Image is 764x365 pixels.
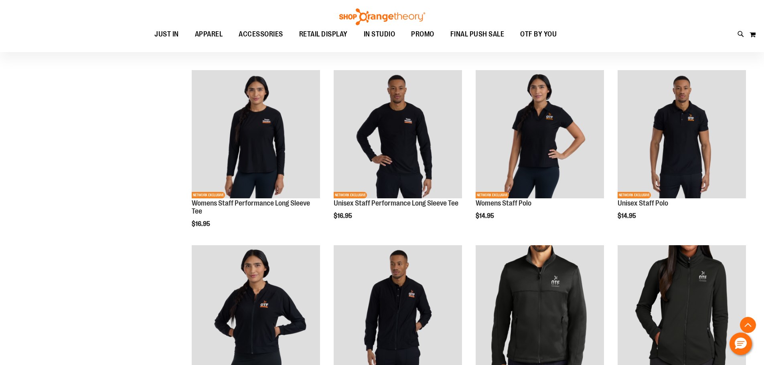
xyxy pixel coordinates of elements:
[334,212,353,220] span: $16.95
[450,25,505,43] span: FINAL PUSH SALE
[403,25,442,44] a: PROMO
[192,192,225,198] span: NETWORK EXCLUSIVE
[618,192,651,198] span: NETWORK EXCLUSIVE
[364,25,395,43] span: IN STUDIO
[338,8,426,25] img: Shop Orangetheory
[356,25,403,43] a: IN STUDIO
[476,199,531,207] a: Womens Staff Polo
[291,25,356,44] a: RETAIL DISPLAY
[472,66,608,240] div: product
[192,199,310,215] a: Womens Staff Performance Long Sleeve Tee
[146,25,187,44] a: JUST IN
[192,220,211,228] span: $16.95
[231,25,291,44] a: ACCESSORIES
[154,25,179,43] span: JUST IN
[618,212,637,220] span: $14.95
[618,70,746,198] img: Unisex Staff Polo
[187,25,231,44] a: APPAREL
[476,212,495,220] span: $14.95
[618,199,668,207] a: Unisex Staff Polo
[192,70,320,198] img: Womens Staff Performance Long Sleeve Tee
[299,25,348,43] span: RETAIL DISPLAY
[334,70,462,200] a: Unisex Staff Performance Long Sleeve TeeNETWORK EXCLUSIVE
[618,70,746,200] a: Unisex Staff PoloNETWORK EXCLUSIVE
[520,25,557,43] span: OTF BY YOU
[512,25,565,44] a: OTF BY YOU
[476,192,509,198] span: NETWORK EXCLUSIVE
[192,70,320,200] a: Womens Staff Performance Long Sleeve TeeNETWORK EXCLUSIVE
[334,192,367,198] span: NETWORK EXCLUSIVE
[334,199,458,207] a: Unisex Staff Performance Long Sleeve Tee
[476,70,604,198] img: Womens Staff Polo
[614,66,750,240] div: product
[188,66,324,248] div: product
[330,66,466,240] div: product
[442,25,513,44] a: FINAL PUSH SALE
[476,70,604,200] a: Womens Staff PoloNETWORK EXCLUSIVE
[239,25,283,43] span: ACCESSORIES
[195,25,223,43] span: APPAREL
[740,317,756,333] button: Back To Top
[334,70,462,198] img: Unisex Staff Performance Long Sleeve Tee
[411,25,434,43] span: PROMO
[730,333,752,355] button: Hello, have a question? Let’s chat.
